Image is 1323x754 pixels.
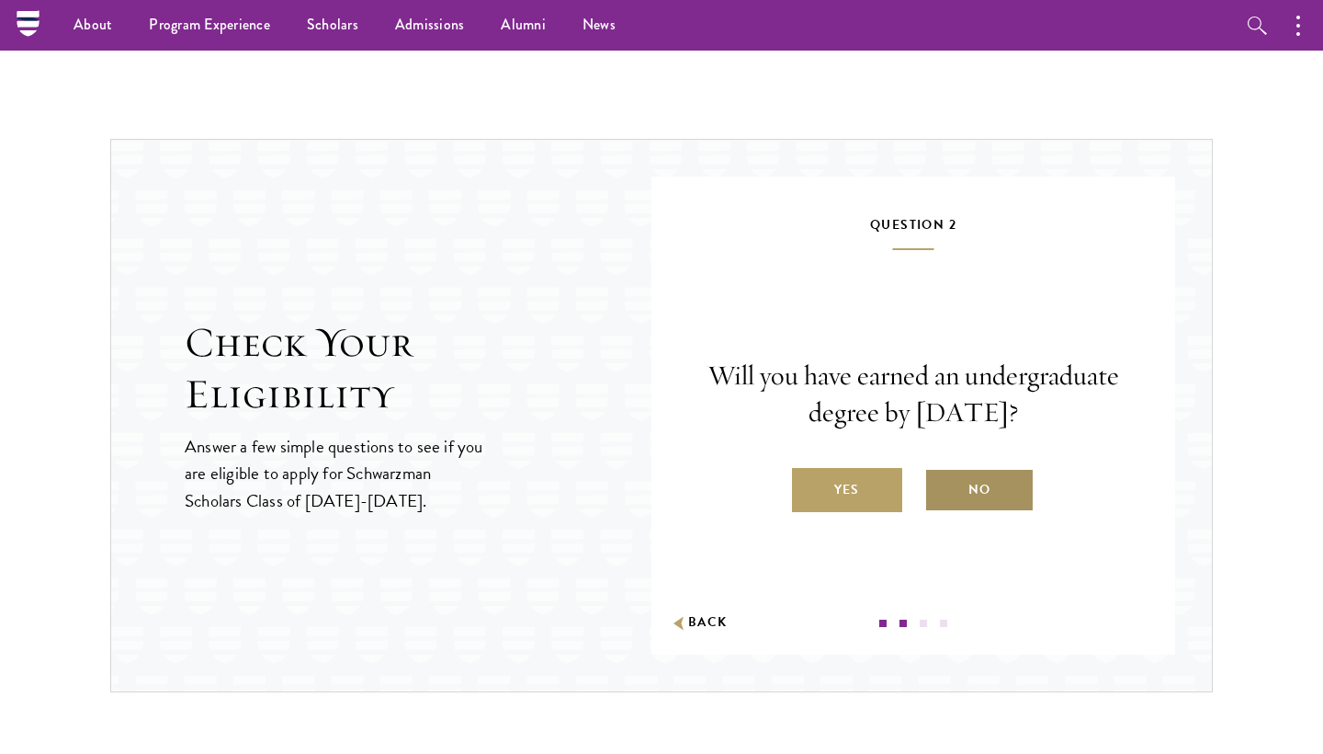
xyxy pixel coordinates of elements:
button: Back [670,613,728,633]
p: Answer a few simple questions to see if you are eligible to apply for Schwarzman Scholars Class o... [185,433,485,513]
p: Will you have earned an undergraduate degree by [DATE]? [707,358,1120,431]
label: Yes [792,468,902,512]
h5: Question 2 [707,213,1120,250]
label: No [924,468,1035,512]
h2: Check Your Eligibility [185,317,651,420]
